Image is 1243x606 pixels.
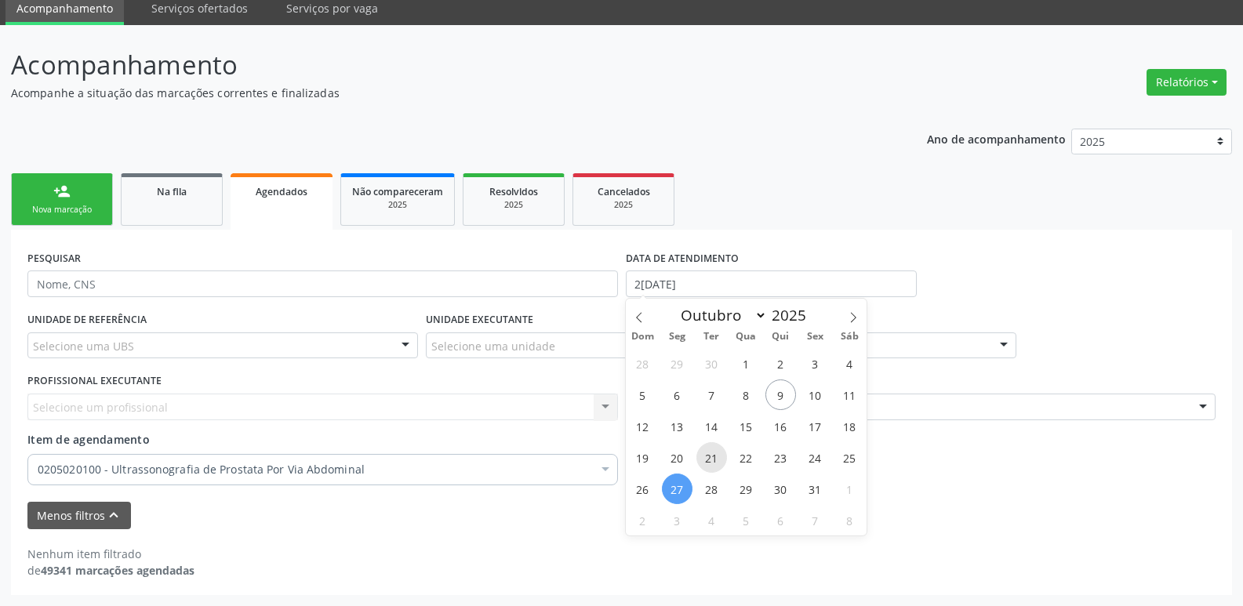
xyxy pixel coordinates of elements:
[627,379,658,410] span: Outubro 5, 2025
[696,411,727,441] span: Outubro 14, 2025
[27,546,194,562] div: Nenhum item filtrado
[834,474,865,504] span: Novembro 1, 2025
[765,505,796,535] span: Novembro 6, 2025
[27,308,147,332] label: UNIDADE DE REFERÊNCIA
[627,474,658,504] span: Outubro 26, 2025
[627,505,658,535] span: Novembro 2, 2025
[660,332,694,342] span: Seg
[798,332,832,342] span: Sex
[763,332,798,342] span: Qui
[1147,69,1227,96] button: Relatórios
[696,442,727,473] span: Outubro 21, 2025
[731,505,761,535] span: Novembro 5, 2025
[27,246,81,270] label: PESQUISAR
[626,270,917,297] input: Selecione um intervalo
[767,305,819,325] input: Year
[834,442,865,473] span: Outubro 25, 2025
[696,474,727,504] span: Outubro 28, 2025
[765,474,796,504] span: Outubro 30, 2025
[584,199,663,211] div: 2025
[38,462,592,477] span: 0205020100 - Ultrassonografia de Prostata Por Via Abdominal
[627,348,658,379] span: Setembro 28, 2025
[834,379,865,410] span: Outubro 11, 2025
[729,332,763,342] span: Qua
[927,129,1066,148] p: Ano de acompanhamento
[834,411,865,441] span: Outubro 18, 2025
[41,563,194,578] strong: 49341 marcações agendadas
[662,474,692,504] span: Outubro 27, 2025
[631,399,1184,415] span: 02.05 - Diagnóstico por ultrasonografia
[626,246,739,270] label: DATA DE ATENDIMENTO
[696,505,727,535] span: Novembro 4, 2025
[800,505,830,535] span: Novembro 7, 2025
[662,348,692,379] span: Setembro 29, 2025
[765,442,796,473] span: Outubro 23, 2025
[731,379,761,410] span: Outubro 8, 2025
[489,185,538,198] span: Resolvidos
[800,442,830,473] span: Outubro 24, 2025
[27,270,618,297] input: Nome, CNS
[105,506,122,524] i: keyboard_arrow_up
[800,348,830,379] span: Outubro 3, 2025
[765,348,796,379] span: Outubro 2, 2025
[27,432,150,447] span: Item de agendamento
[694,332,729,342] span: Ter
[23,204,101,216] div: Nova marcação
[662,442,692,473] span: Outubro 20, 2025
[731,442,761,473] span: Outubro 22, 2025
[731,474,761,504] span: Outubro 29, 2025
[731,411,761,441] span: Outubro 15, 2025
[27,369,162,394] label: PROFISSIONAL EXECUTANTE
[352,199,443,211] div: 2025
[731,348,761,379] span: Outubro 1, 2025
[662,505,692,535] span: Novembro 3, 2025
[426,308,533,332] label: UNIDADE EXECUTANTE
[832,332,867,342] span: Sáb
[474,199,553,211] div: 2025
[800,411,830,441] span: Outubro 17, 2025
[765,379,796,410] span: Outubro 9, 2025
[662,411,692,441] span: Outubro 13, 2025
[696,379,727,410] span: Outubro 7, 2025
[834,505,865,535] span: Novembro 8, 2025
[696,348,727,379] span: Setembro 30, 2025
[11,85,866,101] p: Acompanhe a situação das marcações correntes e finalizadas
[27,562,194,579] div: de
[834,348,865,379] span: Outubro 4, 2025
[674,304,768,326] select: Month
[765,411,796,441] span: Outubro 16, 2025
[800,474,830,504] span: Outubro 31, 2025
[627,411,658,441] span: Outubro 12, 2025
[53,183,71,200] div: person_add
[157,185,187,198] span: Na fila
[33,338,134,354] span: Selecione uma UBS
[352,185,443,198] span: Não compareceram
[256,185,307,198] span: Agendados
[662,379,692,410] span: Outubro 6, 2025
[27,502,131,529] button: Menos filtroskeyboard_arrow_up
[431,338,555,354] span: Selecione uma unidade
[800,379,830,410] span: Outubro 10, 2025
[11,45,866,85] p: Acompanhamento
[627,442,658,473] span: Outubro 19, 2025
[598,185,650,198] span: Cancelados
[626,332,660,342] span: Dom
